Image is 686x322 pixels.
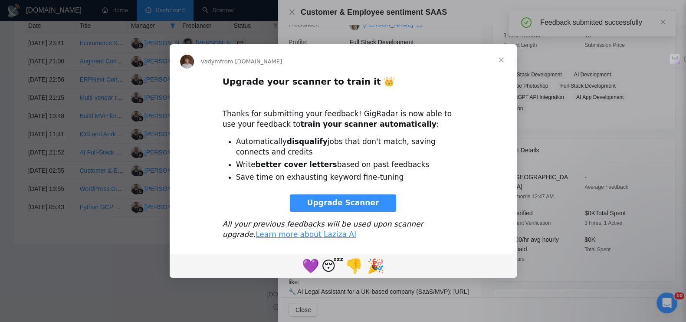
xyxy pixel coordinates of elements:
b: better cover letters [256,160,337,169]
span: Upgrade Scanner [307,198,379,207]
span: 😴 [322,258,344,274]
span: 🎉 [367,258,384,274]
i: All your previous feedbacks will be used upon scanner upgrade. [223,220,423,239]
span: 👎 [345,258,363,274]
span: 💜 [302,258,319,274]
span: from [DOMAIN_NAME] [220,58,282,65]
div: Thanks for submitting your feedback! GigRadar is now able to use your feedback to : [223,99,464,129]
li: Automatically jobs that don't match, saving connects and credits [236,137,464,158]
span: purple heart reaction [300,255,322,276]
a: Upgrade Scanner [290,194,397,212]
b: disqualify [287,137,328,146]
li: Write based on past feedbacks [236,160,464,170]
a: Learn more about Laziza AI [256,230,356,239]
span: sleeping reaction [322,255,343,276]
span: Close [486,44,517,76]
span: Vadym [201,58,220,65]
b: train your scanner automatically [300,120,437,128]
span: 1 reaction [343,255,365,276]
li: Save time on exhausting keyword fine-tuning [236,172,464,183]
span: tada reaction [365,255,387,276]
b: Upgrade your scanner to train it 👑 [223,76,395,87]
img: Profile image for Vadym [180,55,194,69]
